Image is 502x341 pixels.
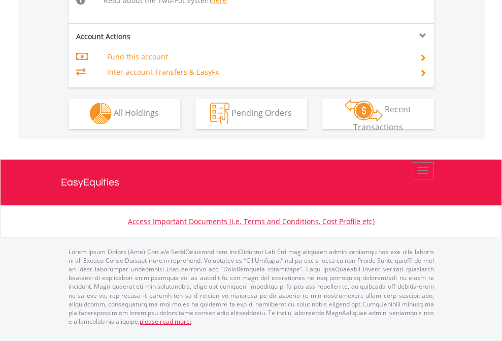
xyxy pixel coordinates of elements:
a: Access Important Documents (i.e. Terms and Conditions, Cost Profile etc) [128,216,375,226]
button: All Holdings [69,99,180,129]
p: Lorem Ipsum Dolors (Ame) Con a/e SeddOeiusmod tem InciDiduntut Lab Etd mag aliquaen admin veniamq... [69,247,434,326]
span: Recent Transactions [353,104,412,133]
img: transactions-zar-wht.png [345,99,383,121]
button: Pending Orders [195,99,307,129]
img: pending_instructions-wht.png [210,103,229,125]
button: Recent Transactions [322,99,434,129]
a: please read more: [140,317,191,326]
a: EasyEquities [61,160,442,205]
td: Fund this account [107,49,407,65]
span: All Holdings [114,107,159,118]
td: Inter-account Transfers & EasyFx [107,65,407,80]
div: Account Actions [69,32,251,42]
span: Pending Orders [231,107,292,118]
img: holdings-wht.png [90,103,112,125]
